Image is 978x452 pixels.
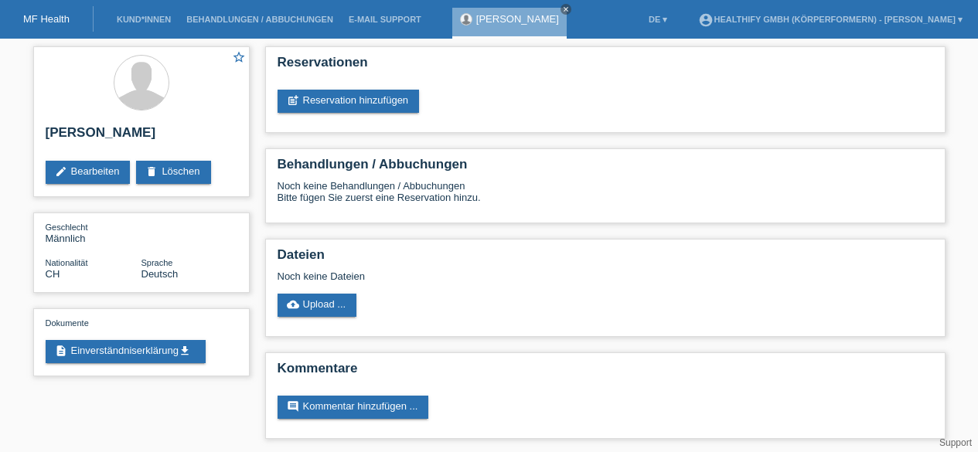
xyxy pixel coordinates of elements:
[46,221,141,244] div: Männlich
[55,345,67,357] i: description
[278,294,357,317] a: cloud_uploadUpload ...
[476,13,559,25] a: [PERSON_NAME]
[287,400,299,413] i: comment
[232,50,246,66] a: star_border
[561,4,571,15] a: close
[179,15,341,24] a: Behandlungen / Abbuchungen
[55,165,67,178] i: edit
[141,258,173,267] span: Sprache
[46,161,131,184] a: editBearbeiten
[46,125,237,148] h2: [PERSON_NAME]
[145,165,158,178] i: delete
[690,15,970,24] a: account_circleHealthify GmbH (Körperformern) - [PERSON_NAME] ▾
[278,270,750,282] div: Noch keine Dateien
[23,13,70,25] a: MF Health
[278,247,933,270] h2: Dateien
[46,223,88,232] span: Geschlecht
[939,437,972,448] a: Support
[698,12,714,28] i: account_circle
[641,15,675,24] a: DE ▾
[109,15,179,24] a: Kund*innen
[278,157,933,180] h2: Behandlungen / Abbuchungen
[278,361,933,384] h2: Kommentare
[278,55,933,78] h2: Reservationen
[46,340,206,363] a: descriptionEinverständniserklärungget_app
[136,161,210,184] a: deleteLöschen
[287,94,299,107] i: post_add
[46,318,89,328] span: Dokumente
[46,258,88,267] span: Nationalität
[287,298,299,311] i: cloud_upload
[278,90,420,113] a: post_addReservation hinzufügen
[141,268,179,280] span: Deutsch
[46,268,60,280] span: Schweiz
[278,180,933,215] div: Noch keine Behandlungen / Abbuchungen Bitte fügen Sie zuerst eine Reservation hinzu.
[278,396,429,419] a: commentKommentar hinzufügen ...
[179,345,191,357] i: get_app
[562,5,570,13] i: close
[341,15,429,24] a: E-Mail Support
[232,50,246,64] i: star_border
